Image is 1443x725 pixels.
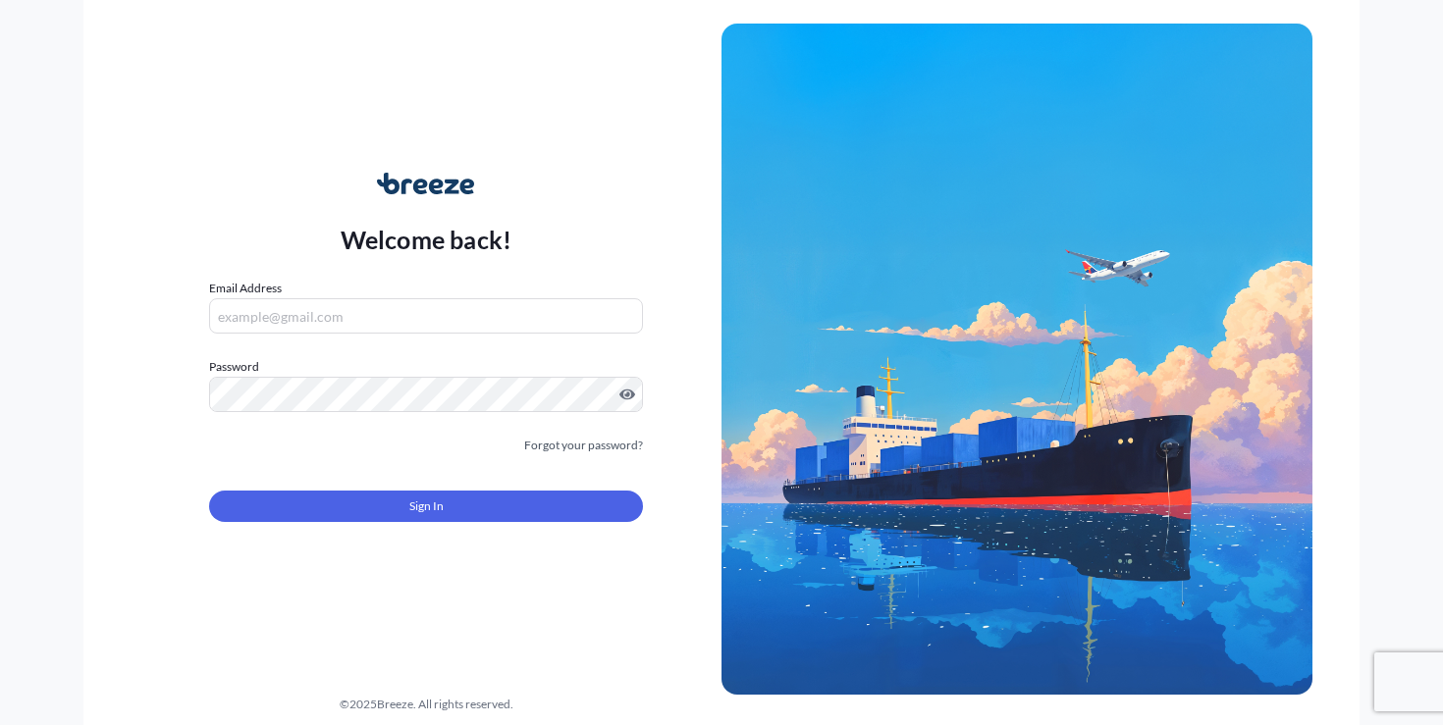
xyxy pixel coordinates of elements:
[209,491,643,522] button: Sign In
[524,436,643,455] a: Forgot your password?
[721,24,1312,695] img: Ship illustration
[209,279,282,298] label: Email Address
[209,357,643,377] label: Password
[409,496,444,516] span: Sign In
[341,224,512,255] p: Welcome back!
[131,695,721,714] div: © 2025 Breeze. All rights reserved.
[619,387,635,402] button: Show password
[209,298,643,334] input: example@gmail.com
